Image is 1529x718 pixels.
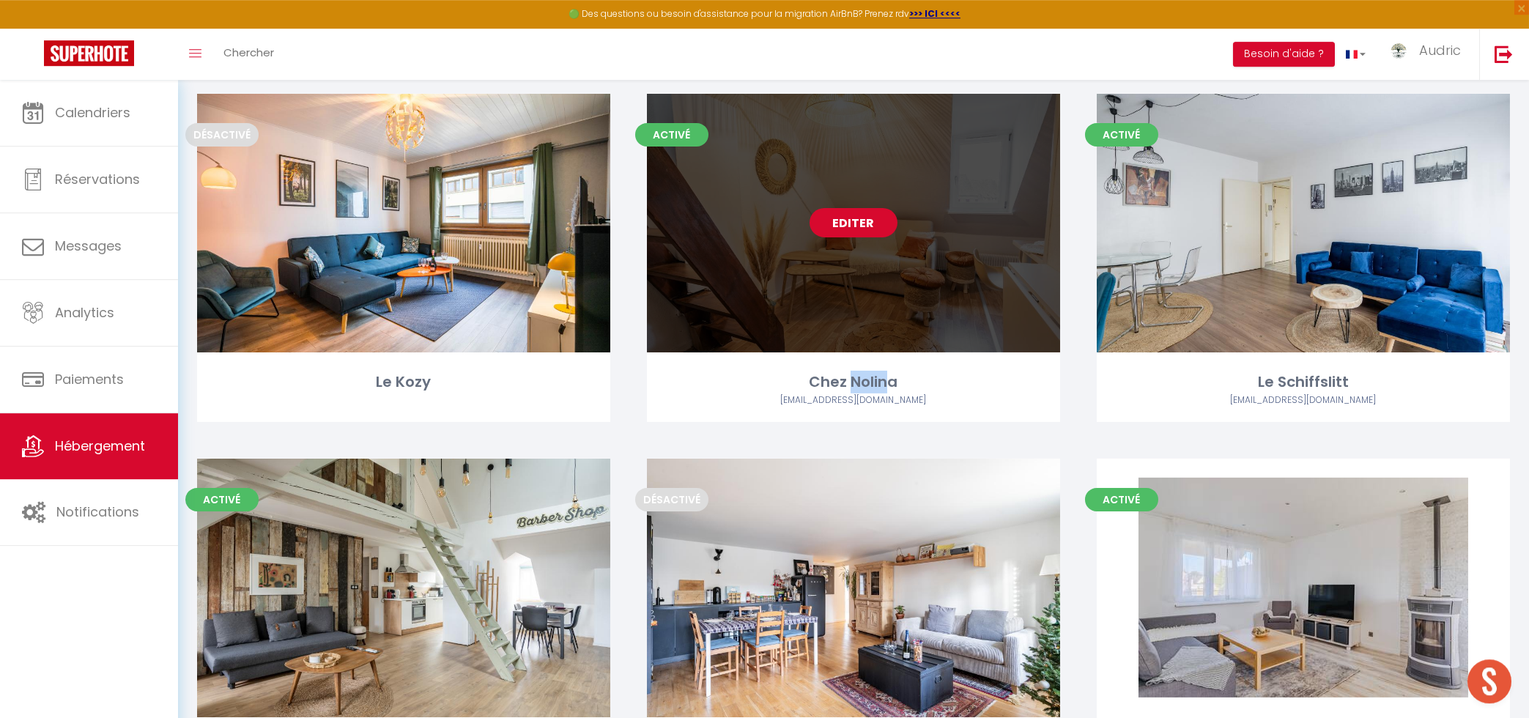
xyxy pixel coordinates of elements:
[810,208,897,237] a: Editer
[55,237,122,255] span: Messages
[1388,42,1410,60] img: ...
[212,29,285,80] a: Chercher
[55,437,145,455] span: Hébergement
[1097,393,1510,407] div: Airbnb
[44,40,134,66] img: Super Booking
[56,503,139,521] span: Notifications
[185,123,259,147] span: Désactivé
[185,488,259,511] span: Activé
[1085,488,1158,511] span: Activé
[647,393,1060,407] div: Airbnb
[197,371,610,393] div: Le Kozy
[647,371,1060,393] div: Chez Nolina
[909,7,960,20] a: >>> ICI <<<<
[1495,45,1513,63] img: logout
[635,123,708,147] span: Activé
[1233,42,1335,67] button: Besoin d'aide ?
[1419,41,1461,59] span: Audric
[1377,29,1479,80] a: ... Audric
[55,170,140,188] span: Réservations
[55,103,130,122] span: Calendriers
[635,488,708,511] span: Désactivé
[1085,123,1158,147] span: Activé
[1097,371,1510,393] div: Le Schiffslitt
[1467,659,1511,703] div: Ouvrir le chat
[223,45,274,60] span: Chercher
[55,303,114,322] span: Analytics
[55,370,124,388] span: Paiements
